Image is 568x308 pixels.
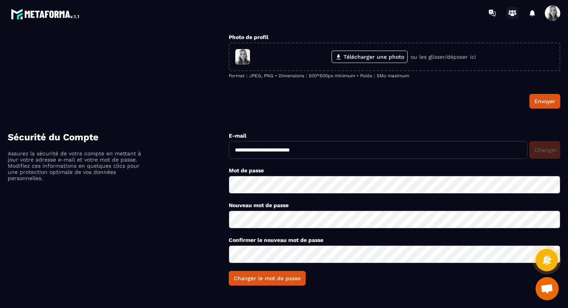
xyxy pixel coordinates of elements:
[411,54,476,60] p: ou les glisser/déposer ici
[229,167,264,174] label: Mot de passe
[229,271,306,286] button: Changer le mot de passe
[332,51,408,63] label: Télécharger une photo
[536,277,559,300] a: Ouvrir le chat
[8,150,143,181] p: Assurez la sécurité de votre compte en mettant à jour votre adresse e-mail et votre mot de passe....
[8,132,229,143] h4: Sécurité du Compte
[229,202,289,208] label: Nouveau mot de passe
[11,7,80,21] img: logo
[229,73,560,78] p: Format : JPEG, PNG • Dimensions : 500*500px minimum • Poids : 5Mo maximum
[229,34,269,40] label: Photo de profil
[529,94,560,109] button: Envoyer
[229,133,247,139] label: E-mail
[229,237,323,243] label: Confirmer le nouveau mot de passe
